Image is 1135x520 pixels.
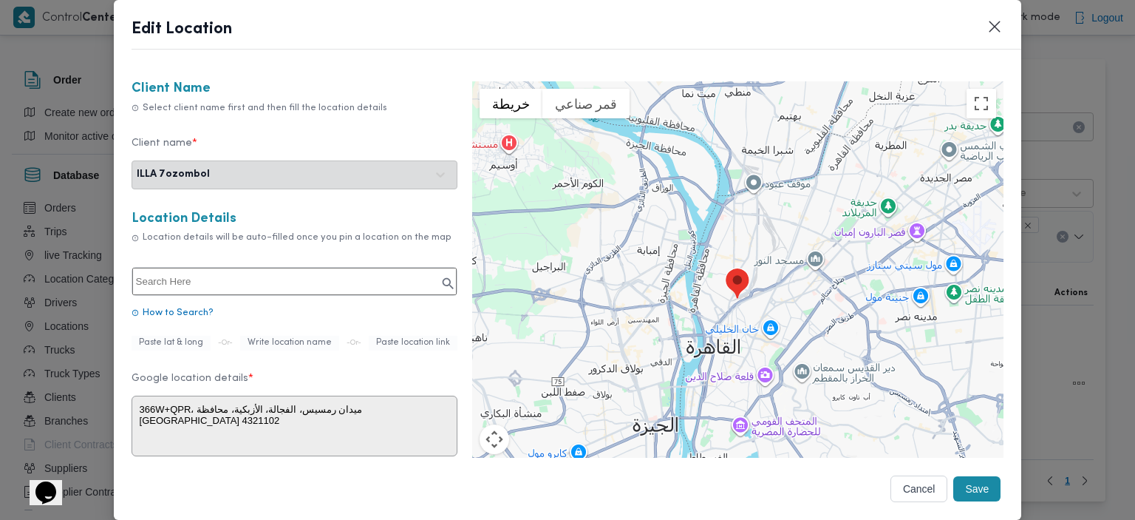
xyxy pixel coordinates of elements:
[132,138,457,161] label: Client name
[890,476,948,502] button: Cancel
[132,308,457,319] div: How to Search?
[132,336,457,351] div: -Or- -Or-
[480,425,509,454] button: عناصر التحكّم بطريقة عرض الخريطة
[967,89,996,118] button: تبديل إلى العرض ملء الشاشة
[132,396,457,456] textarea: 366W+QPR، ميدان رمسيس، الفجالة، الأزبكية، محافظة [GEOGRAPHIC_DATA]‬ 4321102
[240,336,339,351] div: Write location name
[132,373,457,396] label: Google location details
[953,476,1001,502] button: Save
[132,268,457,295] input: Search Here
[132,212,457,227] h3: Location Details
[132,18,1040,50] header: Edit Location
[986,18,1003,36] button: Closes this modal window
[132,103,457,114] div: Select client name first and then fill the location details
[15,461,62,505] iframe: chat widget
[132,336,211,351] div: Paste lat & long
[542,89,630,118] button: عرض صور القمر الصناعي
[480,89,542,118] button: عرض خريطة الشارع
[132,232,457,243] div: Location details will be auto-filled once you pin a location on the map
[132,81,457,97] h3: Client Name
[369,336,457,351] div: Paste location link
